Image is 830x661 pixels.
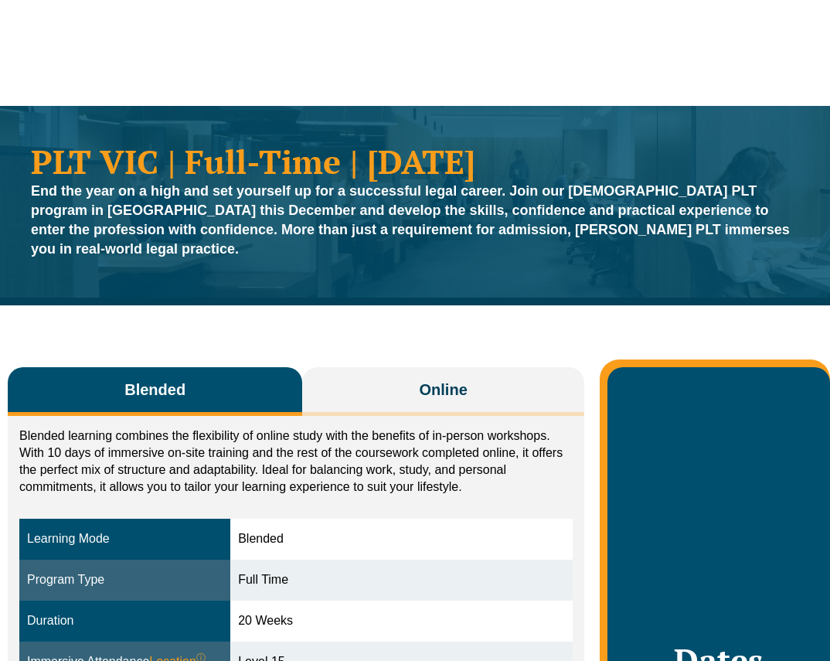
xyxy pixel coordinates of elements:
[19,428,573,496] p: Blended learning combines the flexibility of online study with the benefits of in-person workshop...
[27,571,223,589] div: Program Type
[31,145,799,178] h1: PLT VIC | Full-Time | [DATE]
[420,379,468,400] span: Online
[238,571,565,589] div: Full Time
[238,530,565,548] div: Blended
[27,530,223,548] div: Learning Mode
[31,183,790,257] strong: End the year on a high and set yourself up for a successful legal career. Join our [DEMOGRAPHIC_D...
[27,612,223,630] div: Duration
[124,379,185,400] span: Blended
[238,612,565,630] div: 20 Weeks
